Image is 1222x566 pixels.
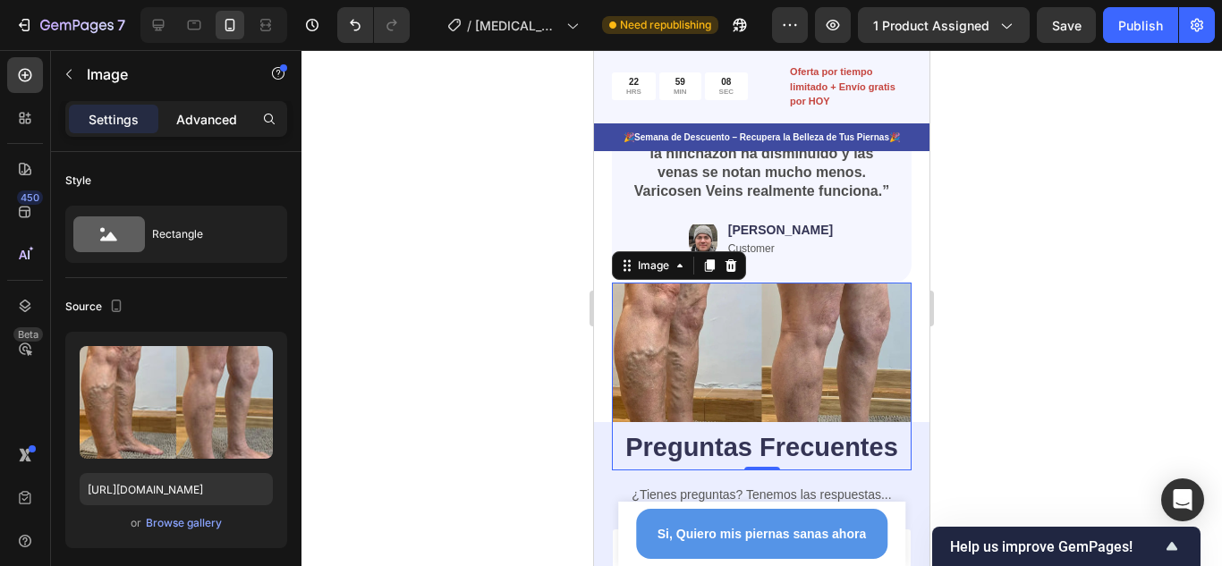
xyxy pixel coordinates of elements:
[65,295,127,319] div: Source
[337,7,410,43] div: Undo/Redo
[7,7,133,43] button: 7
[13,327,43,342] div: Beta
[873,16,989,35] span: 1 product assigned
[176,110,237,129] p: Advanced
[152,214,261,255] div: Rectangle
[1161,478,1204,521] div: Open Intercom Messenger
[80,346,273,459] img: preview-image
[87,63,239,85] p: Image
[146,515,222,531] div: Browse gallery
[145,514,223,532] button: Browse gallery
[1037,7,1096,43] button: Save
[89,110,139,129] p: Settings
[950,538,1161,555] span: Help us improve GemPages!
[117,14,125,36] p: 7
[1103,7,1178,43] button: Publish
[475,16,559,35] span: [MEDICAL_DATA]
[1118,16,1163,35] div: Publish
[620,17,711,33] span: Need republishing
[858,7,1030,43] button: 1 product assigned
[65,173,91,189] div: Style
[467,16,471,35] span: /
[131,512,141,534] span: or
[17,190,43,205] div: 450
[950,536,1183,557] button: Show survey - Help us improve GemPages!
[594,50,929,566] iframe: Design area
[1052,18,1082,33] span: Save
[80,473,273,505] input: https://example.com/image.jpg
